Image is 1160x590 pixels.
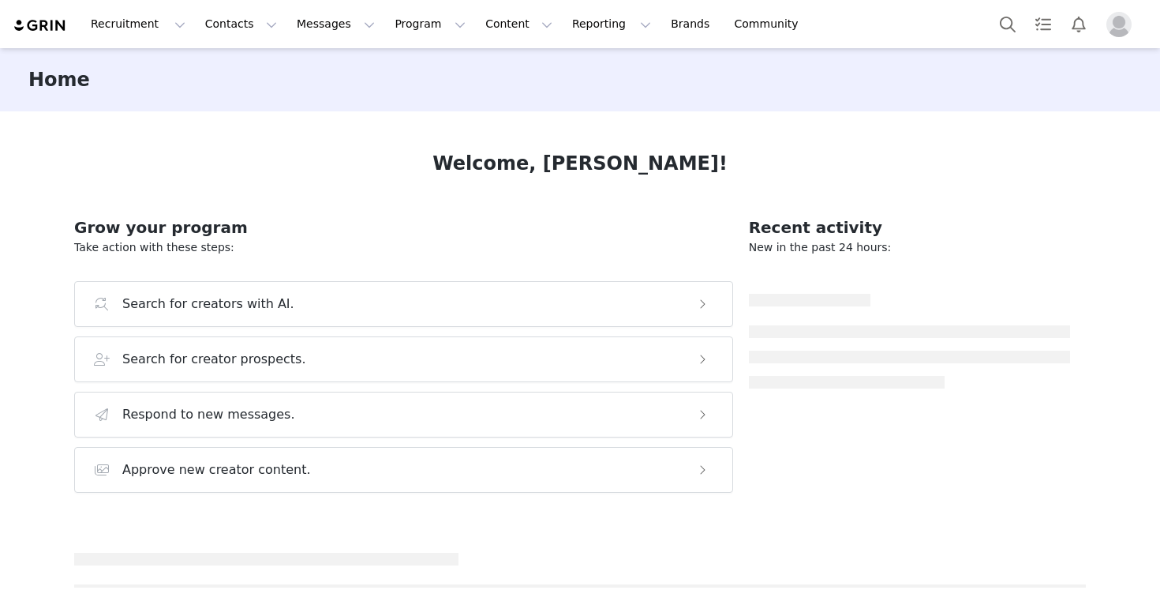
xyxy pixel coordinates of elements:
[661,6,724,42] a: Brands
[74,392,733,438] button: Respond to new messages.
[196,6,286,42] button: Contacts
[81,6,195,42] button: Recruitment
[13,18,68,33] img: grin logo
[122,350,306,369] h3: Search for creator prospects.
[74,239,733,256] p: Take action with these steps:
[725,6,815,42] a: Community
[385,6,475,42] button: Program
[1061,6,1096,42] button: Notifications
[74,216,733,239] h2: Grow your program
[122,460,311,479] h3: Approve new creator content.
[432,149,728,178] h1: Welcome, [PERSON_NAME]!
[74,336,733,382] button: Search for creator prospects.
[28,66,90,94] h3: Home
[563,6,660,42] button: Reporting
[74,281,733,327] button: Search for creators with AI.
[1106,12,1132,37] img: placeholder-profile.jpg
[476,6,562,42] button: Content
[74,447,733,493] button: Approve new creator content.
[1026,6,1061,42] a: Tasks
[287,6,384,42] button: Messages
[749,216,1070,239] h2: Recent activity
[749,239,1070,256] p: New in the past 24 hours:
[122,295,294,314] h3: Search for creators with AI.
[990,6,1025,42] button: Search
[1097,12,1147,37] button: Profile
[122,405,295,424] h3: Respond to new messages.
